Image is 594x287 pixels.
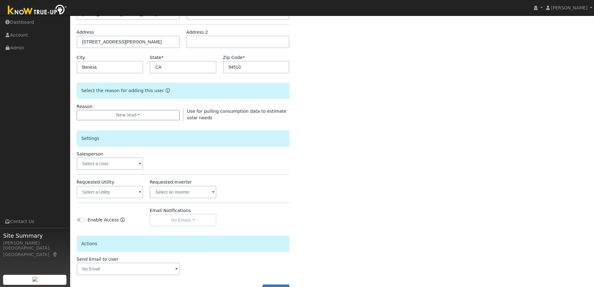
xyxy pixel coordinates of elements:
label: Requested Inverter [150,179,192,186]
div: [PERSON_NAME] [3,240,67,246]
div: Select the reason for adding this user [77,83,290,99]
label: Address [77,29,94,36]
input: Select a User [77,157,143,170]
span: [PERSON_NAME] [551,5,587,10]
label: Email Notifications [150,207,191,214]
a: Reason for new user [164,88,170,93]
label: Reason [77,103,93,110]
input: Select an Inverter [150,186,216,198]
a: Enable Access [120,217,125,226]
label: Salesperson [77,151,104,157]
label: State [150,54,163,61]
label: City [77,54,85,61]
label: Address 2 [186,29,208,36]
label: Requested Utility [77,179,114,186]
label: Zip Code [223,54,245,61]
div: Actions [77,236,290,252]
input: No Email [77,263,180,275]
img: Know True-Up [5,3,70,17]
button: New lead [77,110,180,121]
a: Map [52,252,58,257]
span: Required [243,55,245,60]
span: Use for pulling consumption data to estimate solar needs [187,109,287,120]
span: Required [161,55,163,60]
div: Settings [77,131,290,146]
label: Send Email to User [77,256,118,263]
input: Select a Utility [77,186,143,198]
img: retrieve [32,277,37,282]
div: [GEOGRAPHIC_DATA], [GEOGRAPHIC_DATA] [3,245,67,258]
span: Site Summary [3,231,67,240]
label: Enable Access [88,217,119,223]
